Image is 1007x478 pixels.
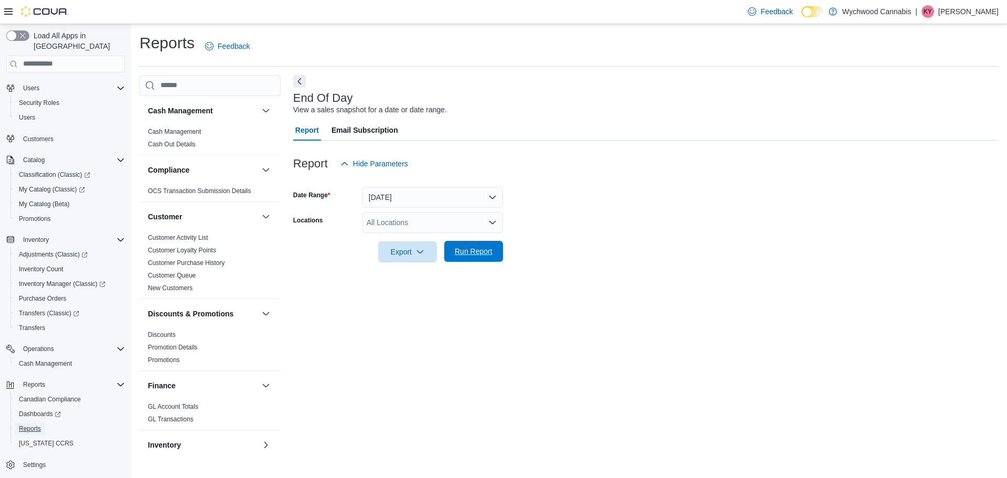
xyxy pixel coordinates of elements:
a: Promotions [148,356,180,364]
span: Users [23,84,39,92]
a: Inventory Count [15,263,68,275]
h1: Reports [140,33,195,54]
button: Cash Management [148,105,258,116]
button: Canadian Compliance [10,392,129,407]
p: [PERSON_NAME] [938,5,999,18]
a: Cash Management [148,128,201,135]
button: Customer [148,211,258,222]
button: [US_STATE] CCRS [10,436,129,451]
span: Reports [19,378,125,391]
a: My Catalog (Beta) [15,198,74,210]
a: Inventory Manager (Classic) [15,278,110,290]
span: Cash Management [15,357,125,370]
button: Inventory [19,233,53,246]
button: Catalog [2,153,129,167]
h3: Cash Management [148,105,213,116]
div: Finance [140,400,281,430]
a: My Catalog (Classic) [10,182,129,197]
span: KY [924,5,932,18]
span: Transfers (Classic) [15,307,125,320]
button: Inventory [260,439,272,451]
button: Finance [148,380,258,391]
span: Customers [19,132,125,145]
span: Cash Management [148,128,201,136]
span: [US_STATE] CCRS [19,439,73,448]
button: Reports [2,377,129,392]
span: My Catalog (Beta) [19,200,70,208]
span: Dashboards [15,408,125,420]
span: Operations [23,345,54,353]
a: Transfers (Classic) [15,307,83,320]
span: Classification (Classic) [15,168,125,181]
h3: Report [293,157,328,170]
a: Transfers [15,322,49,334]
a: Purchase Orders [15,292,71,305]
p: Wychwood Cannabis [842,5,911,18]
a: Customer Loyalty Points [148,247,216,254]
img: Cova [21,6,68,17]
a: Cash Out Details [148,141,196,148]
span: Inventory [19,233,125,246]
span: GL Transactions [148,415,194,423]
button: Finance [260,379,272,392]
a: My Catalog (Classic) [15,183,89,196]
a: Inventory Manager (Classic) [10,277,129,291]
span: Users [19,82,125,94]
a: Feedback [201,36,254,57]
button: Transfers [10,321,129,335]
span: Reports [19,424,41,433]
button: My Catalog (Beta) [10,197,129,211]
div: Kristina Yin [922,5,934,18]
a: Reports [15,422,45,435]
span: Inventory Count [19,265,63,273]
span: Adjustments (Classic) [19,250,88,259]
span: Security Roles [15,97,125,109]
span: Load All Apps in [GEOGRAPHIC_DATA] [29,30,125,51]
span: My Catalog (Classic) [15,183,125,196]
span: Operations [19,343,125,355]
h3: Finance [148,380,176,391]
div: View a sales snapshot for a date or date range. [293,104,447,115]
span: Customer Queue [148,271,196,280]
a: OCS Transaction Submission Details [148,187,251,195]
a: [US_STATE] CCRS [15,437,78,450]
span: Adjustments (Classic) [15,248,125,261]
a: Transfers (Classic) [10,306,129,321]
a: Settings [19,459,50,471]
button: Customer [260,210,272,223]
span: Inventory Manager (Classic) [15,278,125,290]
button: [DATE] [362,187,503,208]
a: Promotions [15,213,55,225]
a: Users [15,111,39,124]
span: Customer Activity List [148,233,208,242]
span: Transfers [19,324,45,332]
button: Compliance [260,164,272,176]
span: Canadian Compliance [15,393,125,406]
span: Email Subscription [331,120,398,141]
button: Export [378,241,437,262]
button: Compliance [148,165,258,175]
span: Users [15,111,125,124]
span: Catalog [19,154,125,166]
p: | [915,5,917,18]
span: Settings [23,461,46,469]
button: Inventory Count [10,262,129,277]
span: Export [384,241,431,262]
span: Transfers (Classic) [19,309,79,317]
a: Classification (Classic) [15,168,94,181]
span: Users [19,113,35,122]
a: GL Transactions [148,416,194,423]
button: Hide Parameters [336,153,412,174]
span: Dashboards [19,410,61,418]
span: Security Roles [19,99,59,107]
a: Cash Management [15,357,76,370]
button: Promotions [10,211,129,226]
button: Open list of options [488,218,497,227]
span: Transfers [15,322,125,334]
a: GL Account Totals [148,403,198,410]
div: Compliance [140,185,281,201]
span: Feedback [760,6,792,17]
span: Promotions [19,215,51,223]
